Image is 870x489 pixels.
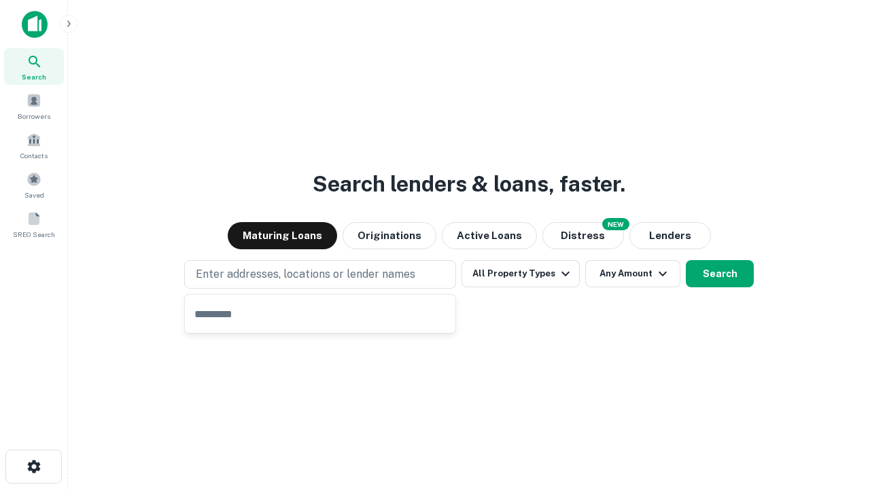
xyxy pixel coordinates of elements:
span: Search [22,71,46,82]
h3: Search lenders & loans, faster. [313,168,625,200]
button: All Property Types [462,260,580,287]
button: Search distressed loans with lien and other non-mortgage details. [542,222,624,249]
span: Saved [24,189,44,200]
a: SREO Search [4,206,64,242]
p: Enter addresses, locations or lender names [196,266,415,283]
span: Borrowers [18,111,50,122]
img: capitalize-icon.png [22,11,48,38]
span: Contacts [20,150,48,161]
a: Search [4,48,64,85]
button: Search [686,260,754,287]
span: SREO Search [13,229,55,240]
div: NEW [602,218,629,230]
a: Contacts [4,127,64,164]
button: Active Loans [442,222,537,249]
button: Lenders [629,222,711,249]
iframe: Chat Widget [802,380,870,446]
a: Borrowers [4,88,64,124]
button: Maturing Loans [228,222,337,249]
button: Originations [343,222,436,249]
button: Enter addresses, locations or lender names [184,260,456,289]
a: Saved [4,166,64,203]
button: Any Amount [585,260,680,287]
